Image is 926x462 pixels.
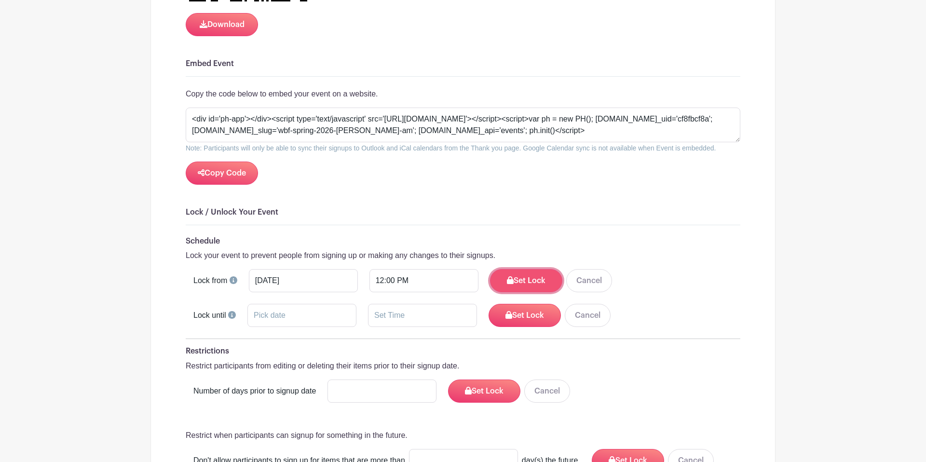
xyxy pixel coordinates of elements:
[489,304,561,327] button: Set Lock
[247,304,356,327] input: Pick date
[186,13,258,36] button: Download
[186,59,740,68] h6: Embed Event
[186,360,740,372] p: Restrict participants from editing or deleting their items prior to their signup date.
[186,208,740,217] h6: Lock / Unlock Your Event
[490,269,562,292] button: Set Lock
[186,108,740,142] textarea: <div id='ph-app'></div><script type='text/javascript' src='[URL][DOMAIN_NAME]'></script><script>v...
[186,430,740,441] p: Restrict when participants can signup for something in the future.
[186,88,740,100] p: Copy the code below to embed your event on a website.
[193,310,226,321] label: Lock until
[193,385,316,397] label: Number of days prior to signup date
[186,162,258,185] button: Copy Code
[524,380,570,403] button: Cancel
[186,250,740,261] p: Lock your event to prevent people from signing up or making any changes to their signups.
[186,237,740,246] h6: Schedule
[448,380,520,403] button: Set Lock
[186,347,740,356] h6: Restrictions
[249,269,358,292] input: Pick date
[193,275,227,286] label: Lock from
[566,269,612,292] button: Cancel
[565,304,611,327] button: Cancel
[369,269,478,292] input: Set Time
[186,144,716,152] small: Note: Participants will only be able to sync their signups to Outlook and iCal calendars from the...
[368,304,477,327] input: Set Time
